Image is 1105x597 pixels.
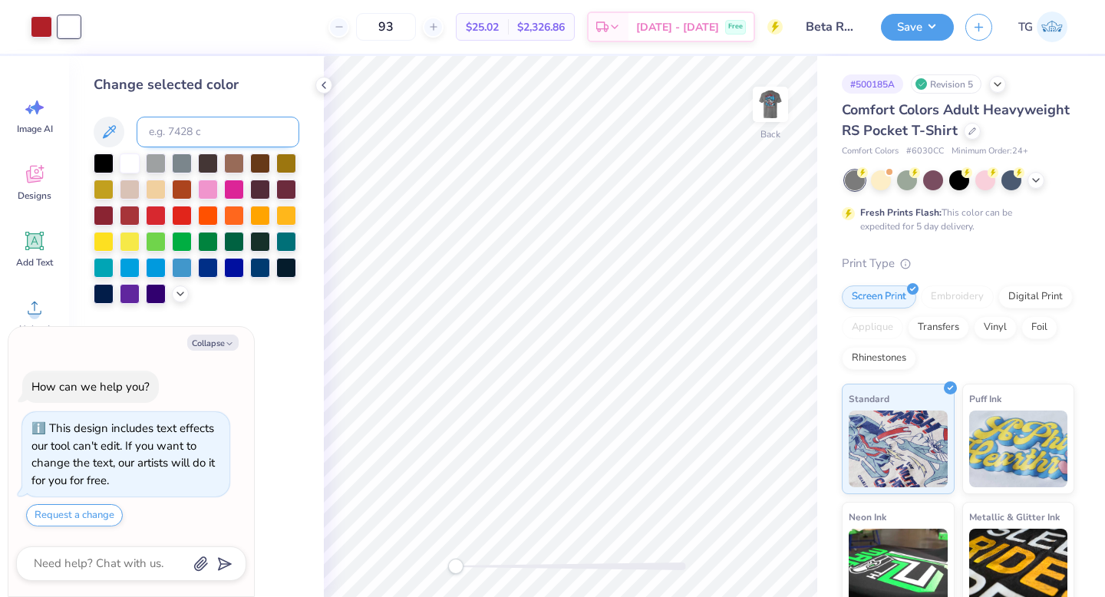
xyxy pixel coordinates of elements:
[842,74,903,94] div: # 500185A
[921,285,994,308] div: Embroidery
[187,335,239,351] button: Collapse
[860,206,1049,233] div: This color can be expedited for 5 day delivery.
[794,12,869,42] input: Untitled Design
[755,89,786,120] img: Back
[969,509,1060,525] span: Metallic & Glitter Ink
[1011,12,1074,42] a: TG
[17,123,53,135] span: Image AI
[860,206,942,219] strong: Fresh Prints Flash:
[94,74,299,95] div: Change selected color
[19,323,50,335] span: Upload
[998,285,1073,308] div: Digital Print
[760,127,780,141] div: Back
[466,19,499,35] span: $25.02
[137,117,299,147] input: e.g. 7428 c
[517,19,565,35] span: $2,326.86
[842,255,1074,272] div: Print Type
[911,74,981,94] div: Revision 5
[448,559,463,574] div: Accessibility label
[26,504,123,526] button: Request a change
[842,101,1070,140] span: Comfort Colors Adult Heavyweight RS Pocket T-Shirt
[849,411,948,487] img: Standard
[842,347,916,370] div: Rhinestones
[18,190,51,202] span: Designs
[842,145,899,158] span: Comfort Colors
[906,145,944,158] span: # 6030CC
[849,509,886,525] span: Neon Ink
[31,379,150,394] div: How can we help you?
[969,411,1068,487] img: Puff Ink
[1021,316,1057,339] div: Foil
[842,285,916,308] div: Screen Print
[1037,12,1067,42] img: Tori Guary
[849,391,889,407] span: Standard
[31,421,215,488] div: This design includes text effects our tool can't edit. If you want to change the text, our artist...
[969,391,1001,407] span: Puff Ink
[842,316,903,339] div: Applique
[1018,18,1033,36] span: TG
[952,145,1028,158] span: Minimum Order: 24 +
[16,256,53,269] span: Add Text
[356,13,416,41] input: – –
[881,14,954,41] button: Save
[908,316,969,339] div: Transfers
[728,21,743,32] span: Free
[636,19,719,35] span: [DATE] - [DATE]
[974,316,1017,339] div: Vinyl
